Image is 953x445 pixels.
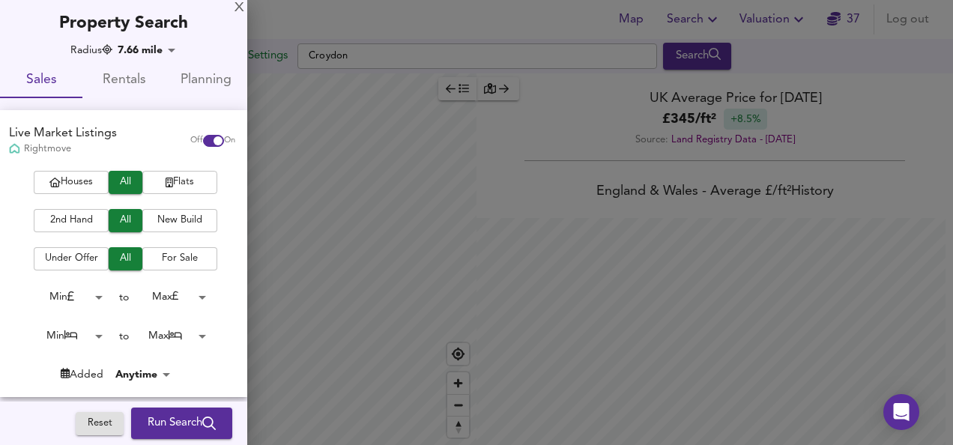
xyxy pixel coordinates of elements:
div: Live Market Listings [9,125,117,142]
span: All [116,174,135,191]
div: Anytime [111,367,175,382]
div: 7.66 mile [113,43,181,58]
span: Planning [174,69,238,92]
div: Max [129,324,211,348]
span: Off [190,135,203,147]
span: Sales [9,69,73,92]
span: Houses [41,174,101,191]
div: to [119,329,129,344]
div: Max [129,285,211,309]
button: New Build [142,209,217,232]
span: All [116,212,135,229]
img: Rightmove [9,143,20,156]
span: For Sale [150,250,210,267]
button: All [109,171,142,194]
span: All [116,250,135,267]
div: Min [25,324,108,348]
button: All [109,209,142,232]
span: On [224,135,235,147]
button: Under Offer [34,247,109,270]
div: Added [61,367,103,382]
span: 2nd Hand [41,212,101,229]
button: All [109,247,142,270]
div: Min [25,285,108,309]
span: Flats [150,174,210,191]
button: Houses [34,171,109,194]
div: Radius [70,43,112,58]
div: to [119,290,129,305]
div: Open Intercom Messenger [883,394,919,430]
span: Reset [83,415,116,432]
div: Rightmove [9,142,117,156]
button: Reset [76,412,124,435]
button: Run Search [131,408,232,439]
span: Under Offer [41,250,101,267]
button: 2nd Hand [34,209,109,232]
button: For Sale [142,247,217,270]
button: Flats [142,171,217,194]
div: X [235,3,244,13]
span: Run Search [148,414,216,433]
span: New Build [150,212,210,229]
span: Rentals [91,69,156,92]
